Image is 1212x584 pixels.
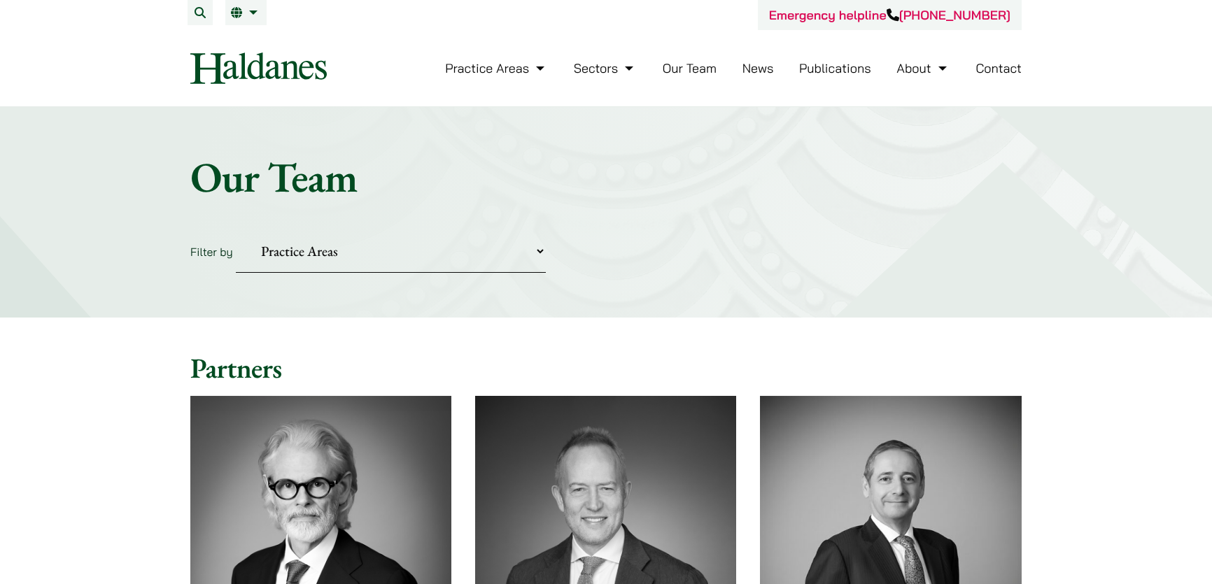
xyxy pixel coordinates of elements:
[742,60,774,76] a: News
[190,245,233,259] label: Filter by
[190,351,1022,385] h2: Partners
[799,60,871,76] a: Publications
[896,60,950,76] a: About
[231,7,261,18] a: EN
[190,52,327,84] img: Logo of Haldanes
[663,60,717,76] a: Our Team
[975,60,1022,76] a: Contact
[769,7,1010,23] a: Emergency helpline[PHONE_NUMBER]
[190,152,1022,202] h1: Our Team
[574,60,637,76] a: Sectors
[445,60,548,76] a: Practice Areas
